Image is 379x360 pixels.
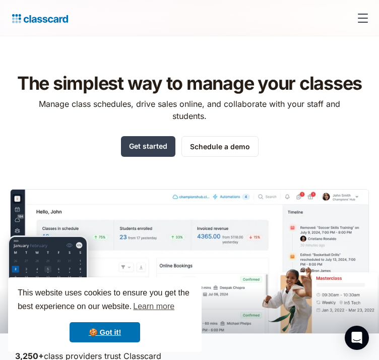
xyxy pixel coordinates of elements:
[345,326,369,350] div: Open Intercom Messenger
[18,287,192,314] span: This website uses cookies to ensure you get the best experience on our website.
[8,11,68,25] a: Logo
[70,322,140,342] a: dismiss cookie message
[132,299,176,314] a: learn more about cookies
[30,98,350,122] p: Manage class schedules, drive sales online, and collaborate with your staff and students.
[17,73,362,94] h1: The simplest way to manage your classes
[8,277,202,352] div: cookieconsent
[351,6,371,30] div: menu
[121,136,175,157] a: Get started
[181,136,259,157] a: Schedule a demo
